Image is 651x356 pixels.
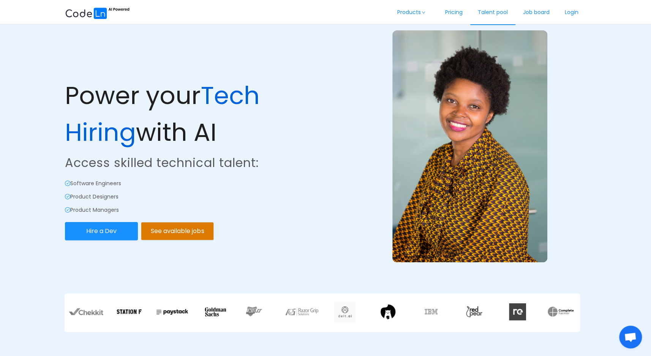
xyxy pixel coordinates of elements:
img: Paystack.7c8f16c5.webp [155,304,190,320]
p: Access skilled technical talent: [65,154,324,172]
img: redata.c317da48.svg [509,303,526,320]
img: example [392,30,547,262]
div: Open chat [619,326,642,348]
img: ai.87e98a1d.svg [65,6,130,19]
img: 3JiQAAAAAABZABt8ruoJIq32+N62SQO0hFKGtpKBtqUKlH8dAofS56CJ7FppICrj1pHkAOPKAAA= [463,304,485,319]
img: delt.973b3143.webp [334,301,356,323]
img: ibm.f019ecc1.webp [425,309,438,314]
i: icon: check-circle [65,207,70,213]
img: tilig.e9f7ecdc.png [379,303,397,320]
button: See available jobs [141,222,214,240]
img: nibss.883cf671.png [243,304,274,319]
img: xNYAAAAAA= [548,307,574,317]
img: razor.decf57ec.webp [284,307,319,317]
i: icon: check-circle [65,181,70,186]
img: stationf.7781c04a.png [116,304,142,319]
p: Software Engineers [65,180,324,187]
p: Power your with AI [65,77,324,151]
p: Product Managers [65,206,324,214]
i: icon: check-circle [65,194,70,199]
img: goldman.0b538e24.svg [205,307,226,317]
img: chekkit.0bccf985.webp [69,308,103,315]
p: Product Designers [65,193,324,201]
button: Hire a Dev [65,222,138,240]
i: icon: down [421,11,426,14]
